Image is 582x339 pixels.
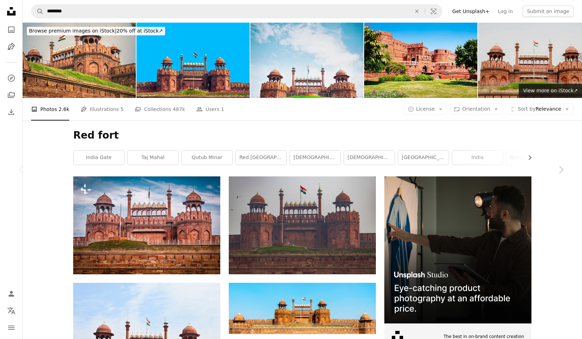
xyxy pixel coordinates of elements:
[4,105,18,119] a: Download History
[73,129,531,142] h1: Red fort
[229,283,376,334] img: brown concrete building
[290,151,341,165] a: [DEMOGRAPHIC_DATA]
[518,106,561,113] span: Relevance
[523,88,578,93] span: View more on iStock ↗
[128,151,178,165] a: taj mahal
[73,222,220,228] a: Lahori Gate of Red fort Lal Qila constructed in 17th century by Mughal king Shah Jahan UNESCO Wor...
[31,5,43,18] button: Search Unsplash
[74,151,124,165] a: india gate
[425,5,442,18] button: Visual search
[450,104,502,115] button: Orientation
[4,304,18,318] button: Language
[416,106,435,112] span: License
[229,176,376,274] img: a large building with a flag on top of it
[73,328,220,335] a: a large building with two towers and a flag on top
[523,6,574,17] button: Submit an image
[236,151,286,165] a: red [GEOGRAPHIC_DATA] [GEOGRAPHIC_DATA]
[29,28,116,34] span: Browse premium images on iStock |
[27,27,165,35] div: 20% off at iStock ↗
[135,98,185,121] a: Collections 487k
[4,71,18,85] a: Explore
[73,176,220,274] img: Lahori Gate of Red fort Lal Qila constructed in 17th century by Mughal king Shah Jahan UNESCO Wor...
[221,105,224,113] span: 1
[384,176,531,323] img: file-1715714098234-25b8b4e9d8faimage
[364,23,477,98] img: Red Fort Agra India
[448,6,494,17] a: Get Unsplash+
[121,105,124,113] span: 5
[4,40,18,54] a: Illustrations
[229,222,376,228] a: a large building with a flag on top of it
[462,106,490,112] span: Orientation
[398,151,449,165] a: [GEOGRAPHIC_DATA]
[540,136,582,204] a: Next
[409,5,425,18] button: Clear
[344,151,395,165] a: [DEMOGRAPHIC_DATA]
[404,104,447,115] button: License
[494,6,517,17] a: Log in
[4,23,18,37] a: Photos
[23,23,169,40] a: Browse premium images on iStock|20% off at iStock↗
[196,98,224,121] a: Users 1
[173,105,185,113] span: 487k
[452,151,503,165] a: india
[506,151,557,165] a: qutub minar [GEOGRAPHIC_DATA]
[136,23,250,98] img: Lal Qila, red fort in Delhi
[31,4,442,18] form: Find visuals sitewide
[4,321,18,335] button: Menu
[519,84,582,98] a: View more on iStock↗
[518,106,535,112] span: Sort by
[523,151,531,165] button: scroll list to the right
[182,151,232,165] a: qutub minar
[23,23,136,98] img: Red Fort Delhi India
[229,305,376,311] a: brown concrete building
[505,104,574,115] button: Sort byRelevance
[81,98,123,121] a: Illustrations 5
[4,287,18,301] a: Log in / Sign up
[4,88,18,102] a: Collections
[250,23,363,98] img: Lahori Gate at the Red Fort in Delhi, India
